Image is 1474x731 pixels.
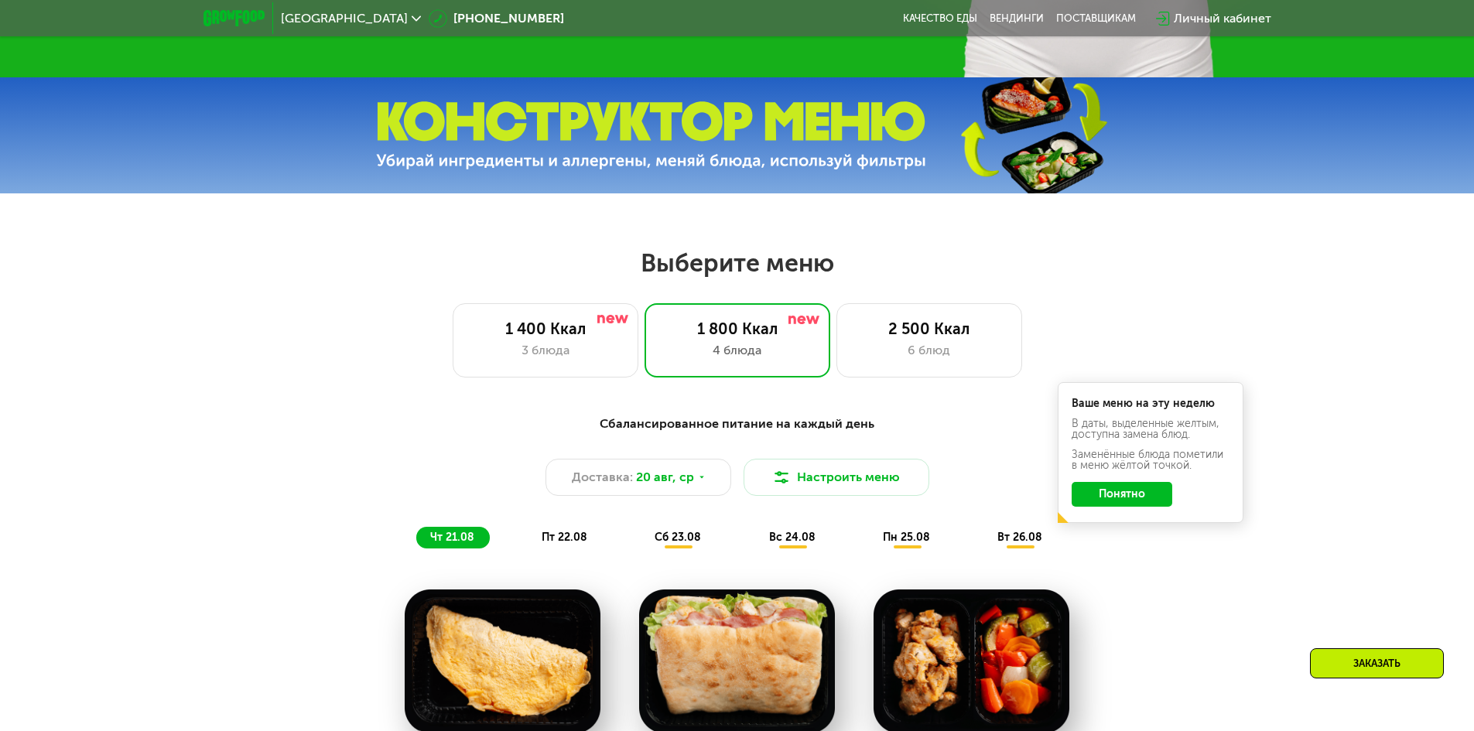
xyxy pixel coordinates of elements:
span: вс 24.08 [769,531,816,544]
div: Заменённые блюда пометили в меню жёлтой точкой. [1072,449,1229,471]
button: Понятно [1072,482,1172,507]
span: чт 21.08 [430,531,474,544]
span: пт 22.08 [542,531,587,544]
div: 2 500 Ккал [853,319,1006,338]
span: вт 26.08 [997,531,1042,544]
div: 6 блюд [853,341,1006,360]
span: 20 авг, ср [636,468,694,487]
div: В даты, выделенные желтым, доступна замена блюд. [1072,418,1229,440]
div: Личный кабинет [1174,9,1271,28]
div: Ваше меню на эту неделю [1072,398,1229,409]
div: 1 800 Ккал [661,319,814,338]
div: Сбалансированное питание на каждый день [279,415,1195,434]
a: [PHONE_NUMBER] [429,9,564,28]
div: Заказать [1310,648,1444,678]
a: Качество еды [903,12,977,25]
span: [GEOGRAPHIC_DATA] [281,12,408,25]
h2: Выберите меню [50,248,1424,278]
div: поставщикам [1056,12,1136,25]
button: Настроить меню [744,459,929,496]
a: Вендинги [990,12,1044,25]
span: сб 23.08 [655,531,701,544]
div: 3 блюда [469,341,622,360]
div: 4 блюда [661,341,814,360]
span: Доставка: [572,468,633,487]
span: пн 25.08 [883,531,930,544]
div: 1 400 Ккал [469,319,622,338]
